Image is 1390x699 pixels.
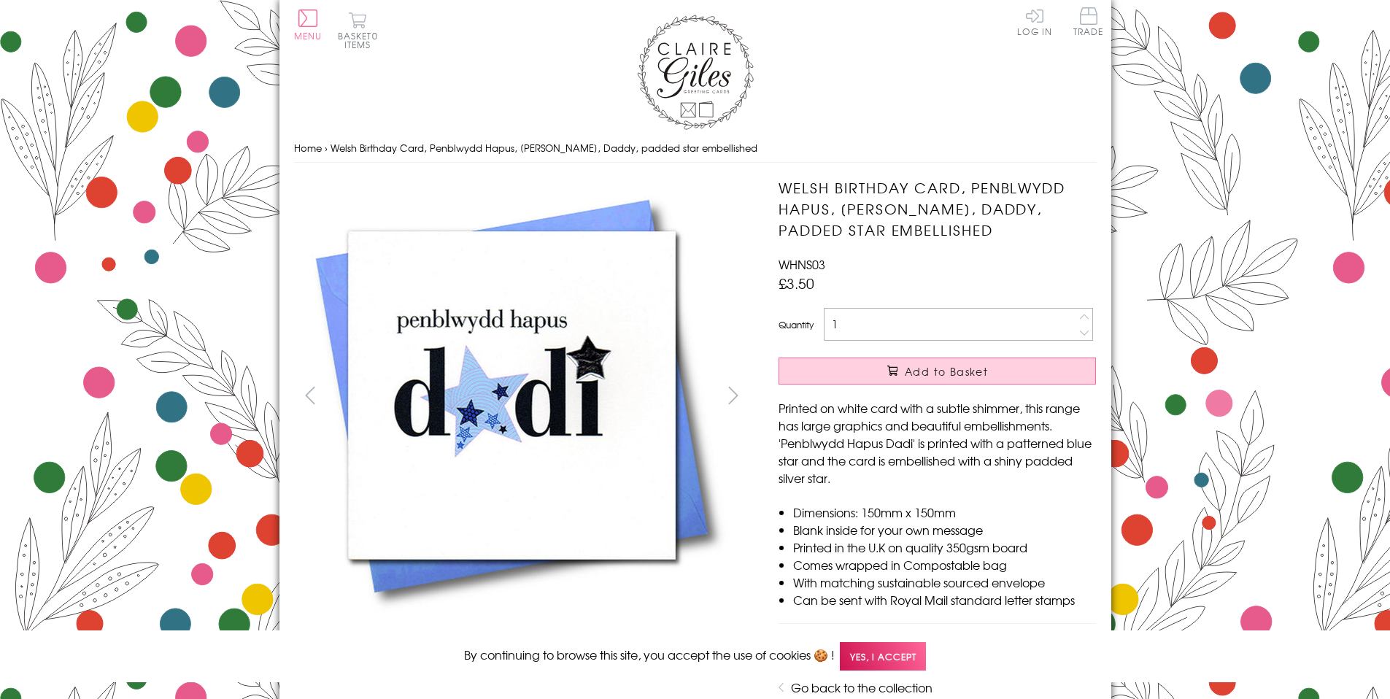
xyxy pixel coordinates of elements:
[1073,7,1104,39] a: Trade
[1017,7,1052,36] a: Log In
[637,15,754,130] img: Claire Giles Greetings Cards
[344,29,378,51] span: 0 items
[294,379,327,412] button: prev
[779,255,825,273] span: WHNS03
[793,503,1096,521] li: Dimensions: 150mm x 150mm
[331,141,757,155] span: Welsh Birthday Card, Penblwydd Hapus, [PERSON_NAME], Daddy, padded star embellished
[793,591,1096,609] li: Can be sent with Royal Mail standard letter stamps
[779,399,1096,487] p: Printed on white card with a subtle shimmer, this range has large graphics and beautiful embellis...
[294,29,323,42] span: Menu
[779,358,1096,385] button: Add to Basket
[793,574,1096,591] li: With matching sustainable sourced envelope
[749,177,1187,615] img: Welsh Birthday Card, Penblwydd Hapus, Dadi, Daddy, padded star embellished
[793,538,1096,556] li: Printed in the U.K on quality 350gsm board
[793,521,1096,538] li: Blank inside for your own message
[779,318,814,331] label: Quantity
[779,273,814,293] span: £3.50
[717,379,749,412] button: next
[325,141,328,155] span: ›
[1073,7,1104,36] span: Trade
[840,642,926,671] span: Yes, I accept
[338,12,378,49] button: Basket0 items
[294,134,1097,163] nav: breadcrumbs
[293,177,731,615] img: Welsh Birthday Card, Penblwydd Hapus, Dadi, Daddy, padded star embellished
[294,141,322,155] a: Home
[779,177,1096,240] h1: Welsh Birthday Card, Penblwydd Hapus, [PERSON_NAME], Daddy, padded star embellished
[791,679,933,696] a: Go back to the collection
[294,9,323,40] button: Menu
[905,364,988,379] span: Add to Basket
[793,556,1096,574] li: Comes wrapped in Compostable bag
